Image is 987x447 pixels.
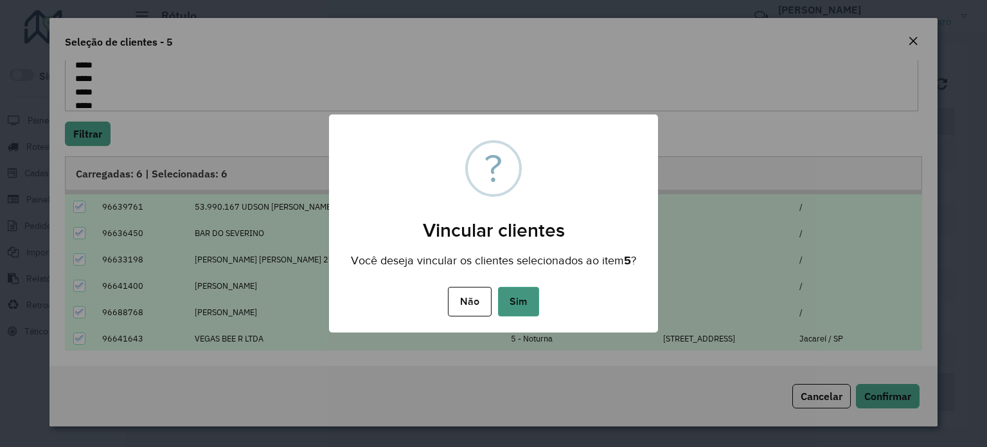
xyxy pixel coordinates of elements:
div: Você deseja vincular os clientes selecionados ao item ? [329,242,658,271]
div: ? [485,143,502,194]
h2: Vincular clientes [329,203,658,242]
button: Não [448,287,491,316]
button: Sim [498,287,539,316]
strong: 5 [624,254,631,267]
